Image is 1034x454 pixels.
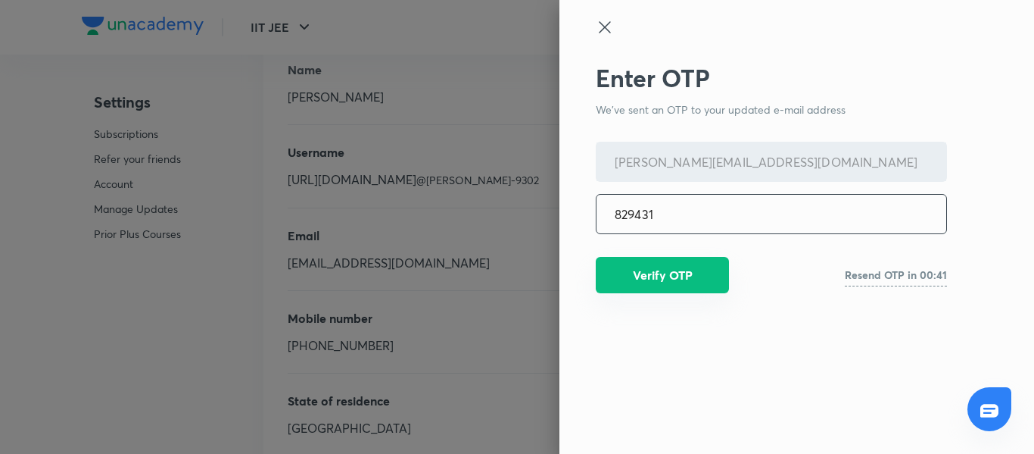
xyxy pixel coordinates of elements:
[596,102,947,117] p: We've sent an OTP to your updated e-mail address
[596,64,947,92] h2: Enter OTP
[845,267,947,283] h6: Resend OTP in 00:41
[596,257,729,293] button: Verify OTP
[596,142,946,181] input: Email
[596,195,946,233] input: OTP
